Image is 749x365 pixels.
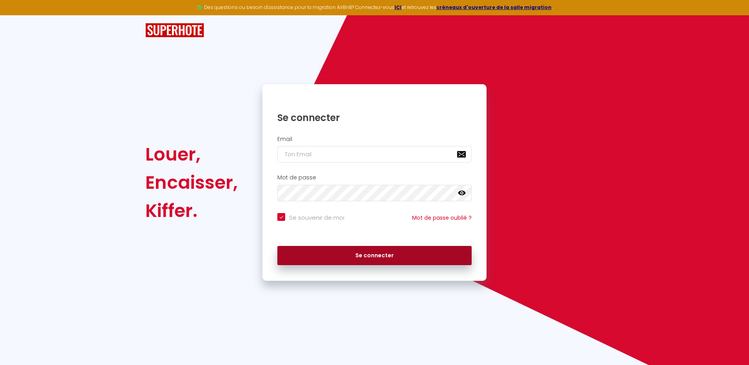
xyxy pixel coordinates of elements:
[145,23,204,38] img: SuperHote logo
[394,4,402,11] a: ICI
[436,4,552,11] a: créneaux d'ouverture de la salle migration
[145,197,238,225] div: Kiffer.
[277,112,472,124] h1: Se connecter
[412,214,472,222] a: Mot de passe oublié ?
[277,174,472,181] h2: Mot de passe
[277,136,472,143] h2: Email
[145,140,238,168] div: Louer,
[277,146,472,163] input: Ton Email
[277,246,472,266] button: Se connecter
[145,168,238,197] div: Encaisser,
